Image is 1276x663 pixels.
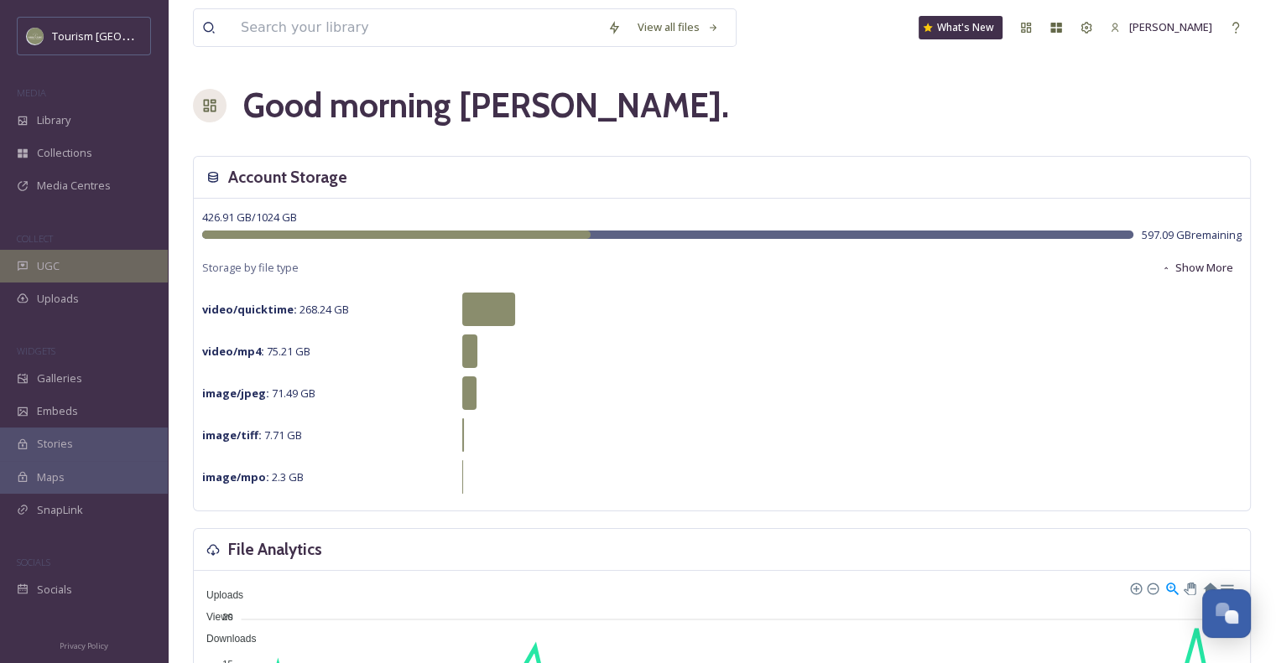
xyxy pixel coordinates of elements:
strong: image/jpeg : [202,386,269,401]
span: SOCIALS [17,556,50,568]
tspan: 20 [222,612,232,622]
span: WIDGETS [17,344,55,357]
div: Reset Zoom [1202,580,1216,594]
strong: video/quicktime : [202,302,297,317]
img: Abbotsford_Snapsea.png [27,28,44,44]
span: Library [37,112,70,128]
button: Open Chat [1202,589,1251,638]
span: Uploads [194,589,243,601]
input: Search your library [232,9,599,46]
button: Show More [1153,251,1242,284]
span: Media Centres [37,178,111,194]
span: Socials [37,582,72,598]
span: Stories [37,436,73,452]
strong: image/tiff : [202,427,262,443]
span: 75.21 GB [202,344,310,359]
span: Maps [37,469,65,485]
span: Collections [37,145,92,161]
a: [PERSON_NAME] [1102,11,1221,44]
div: Menu [1219,580,1233,594]
span: COLLECT [17,232,53,245]
span: 426.91 GB / 1024 GB [202,210,297,225]
a: What's New [919,16,1003,39]
span: Embeds [37,403,78,419]
span: Downloads [194,633,256,645]
strong: video/mp4 : [202,344,264,359]
span: [PERSON_NAME] [1129,19,1212,34]
span: MEDIA [17,86,46,99]
h3: Account Storage [228,165,347,189]
div: Zoom In [1129,582,1141,593]
h3: File Analytics [228,537,322,562]
span: 71.49 GB [202,386,315,401]
span: Uploads [37,291,79,307]
div: Zoom Out [1146,582,1158,593]
span: Galleries [37,370,82,386]
span: UGC [37,258,60,274]
span: Views [194,611,233,623]
span: 2.3 GB [202,469,304,484]
span: Tourism [GEOGRAPHIC_DATA] [52,28,202,44]
span: 268.24 GB [202,302,349,317]
span: Privacy Policy [60,640,108,651]
a: View all files [629,11,727,44]
span: 7.71 GB [202,427,302,443]
span: 597.09 GB remaining [1142,227,1242,243]
a: Privacy Policy [60,635,108,655]
strong: image/mpo : [202,469,269,484]
span: SnapLink [37,502,83,518]
span: Storage by file type [202,260,299,276]
h1: Good morning [PERSON_NAME] . [243,80,729,131]
div: Panning [1184,583,1194,593]
div: Selection Zoom [1164,580,1179,594]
